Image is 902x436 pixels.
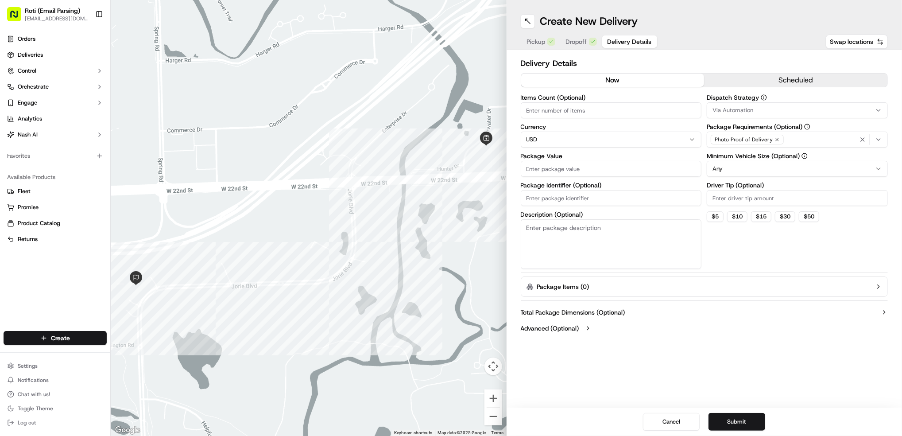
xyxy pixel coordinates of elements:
input: Enter package value [521,161,702,177]
span: Pylon [88,150,107,157]
button: Via Automation [707,102,888,118]
img: Nash [9,9,27,27]
a: Returns [7,235,103,243]
button: Fleet [4,184,107,199]
button: Advanced (Optional) [521,324,888,333]
button: Minimum Vehicle Size (Optional) [801,153,808,159]
button: Total Package Dimensions (Optional) [521,308,888,317]
span: Deliveries [18,51,43,59]
span: Create [51,334,70,343]
a: 💻API Documentation [71,125,146,141]
button: Zoom out [484,408,502,425]
button: [EMAIL_ADDRESS][DOMAIN_NAME] [25,15,88,22]
span: Pickup [527,37,546,46]
span: Knowledge Base [18,128,68,137]
img: 1736555255976-a54dd68f-1ca7-489b-9aae-adbdc363a1c4 [9,85,25,101]
button: Cancel [643,413,700,431]
button: Orchestrate [4,80,107,94]
input: Got a question? Start typing here... [23,57,159,66]
a: Analytics [4,112,107,126]
label: Items Count (Optional) [521,94,702,101]
label: Package Value [521,153,702,159]
label: Minimum Vehicle Size (Optional) [707,153,888,159]
button: Start new chat [151,87,161,98]
span: Toggle Theme [18,405,53,412]
button: Create [4,331,107,345]
label: Package Requirements (Optional) [707,124,888,130]
button: Promise [4,200,107,214]
a: Powered byPylon [62,150,107,157]
label: Driver Tip (Optional) [707,182,888,188]
button: Notifications [4,374,107,386]
button: $30 [775,211,795,222]
a: Orders [4,32,107,46]
button: Roti (Email Parsing) [25,6,80,15]
span: Nash AI [18,131,38,139]
p: Welcome 👋 [9,35,161,50]
label: Currency [521,124,702,130]
div: Available Products [4,170,107,184]
span: Dropoff [566,37,587,46]
button: Log out [4,417,107,429]
button: Map camera controls [484,358,502,375]
span: Orchestrate [18,83,49,91]
label: Description (Optional) [521,211,702,218]
button: $5 [707,211,724,222]
span: Notifications [18,377,49,384]
span: Photo Proof of Delivery [715,136,773,143]
label: Total Package Dimensions (Optional) [521,308,625,317]
a: Deliveries [4,48,107,62]
button: Nash AI [4,128,107,142]
button: $10 [727,211,747,222]
img: Google [113,424,142,436]
span: Promise [18,203,39,211]
input: Enter driver tip amount [707,190,888,206]
a: Terms (opens in new tab) [492,430,504,435]
h2: Delivery Details [521,57,888,70]
label: Package Items ( 0 ) [537,282,589,291]
button: Roti (Email Parsing)[EMAIL_ADDRESS][DOMAIN_NAME] [4,4,92,25]
a: Open this area in Google Maps (opens a new window) [113,424,142,436]
button: Product Catalog [4,216,107,230]
span: Control [18,67,36,75]
button: $15 [751,211,771,222]
span: Chat with us! [18,391,50,398]
button: now [521,74,705,87]
span: Orders [18,35,35,43]
button: Toggle Theme [4,402,107,415]
span: Analytics [18,115,42,123]
span: Delivery Details [608,37,652,46]
button: Swap locations [826,35,888,49]
button: Returns [4,232,107,246]
button: scheduled [704,74,887,87]
div: We're available if you need us! [30,93,112,101]
span: Fleet [18,187,31,195]
button: $50 [799,211,819,222]
span: Product Catalog [18,219,60,227]
label: Dispatch Strategy [707,94,888,101]
span: API Documentation [84,128,142,137]
input: Enter package identifier [521,190,702,206]
button: Photo Proof of Delivery [707,132,888,148]
a: Fleet [7,187,103,195]
a: 📗Knowledge Base [5,125,71,141]
button: Engage [4,96,107,110]
button: Settings [4,360,107,372]
div: Favorites [4,149,107,163]
button: Keyboard shortcuts [395,430,433,436]
input: Enter number of items [521,102,702,118]
span: Settings [18,362,38,370]
span: Returns [18,235,38,243]
span: Engage [18,99,37,107]
button: Package Items (0) [521,276,888,297]
h1: Create New Delivery [540,14,638,28]
a: Product Catalog [7,219,103,227]
label: Package Identifier (Optional) [521,182,702,188]
button: Package Requirements (Optional) [804,124,810,130]
label: Advanced (Optional) [521,324,579,333]
button: Control [4,64,107,78]
div: 💻 [75,129,82,136]
span: Log out [18,419,36,426]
